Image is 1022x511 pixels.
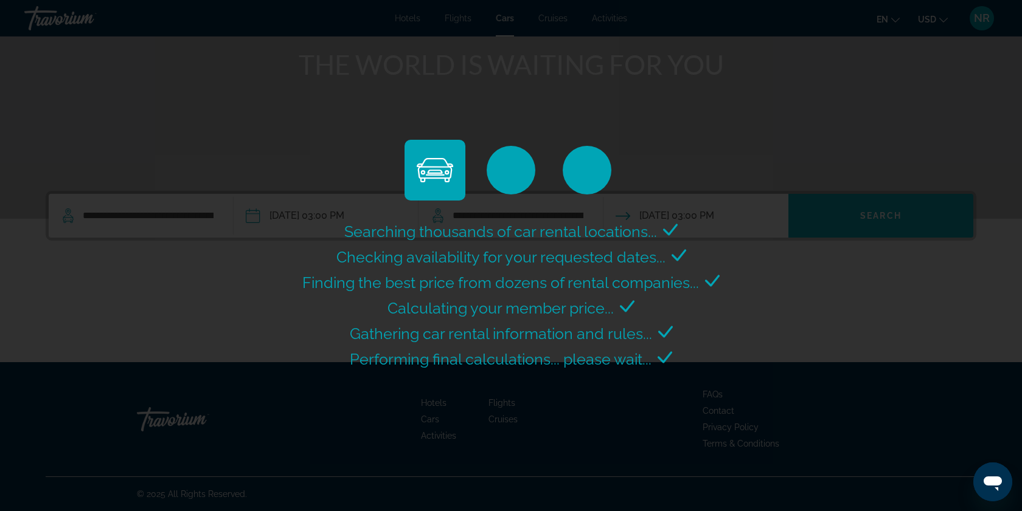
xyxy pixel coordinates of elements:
[350,324,652,343] span: Gathering car rental information and rules...
[973,462,1012,501] iframe: Button to launch messaging window
[344,222,657,241] span: Searching thousands of car rental locations...
[350,350,652,368] span: Performing final calculations... please wait...
[336,248,666,266] span: Checking availability for your requested dates...
[302,273,699,292] span: Finding the best price from dozens of rental companies...
[388,299,614,317] span: Calculating your member price...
